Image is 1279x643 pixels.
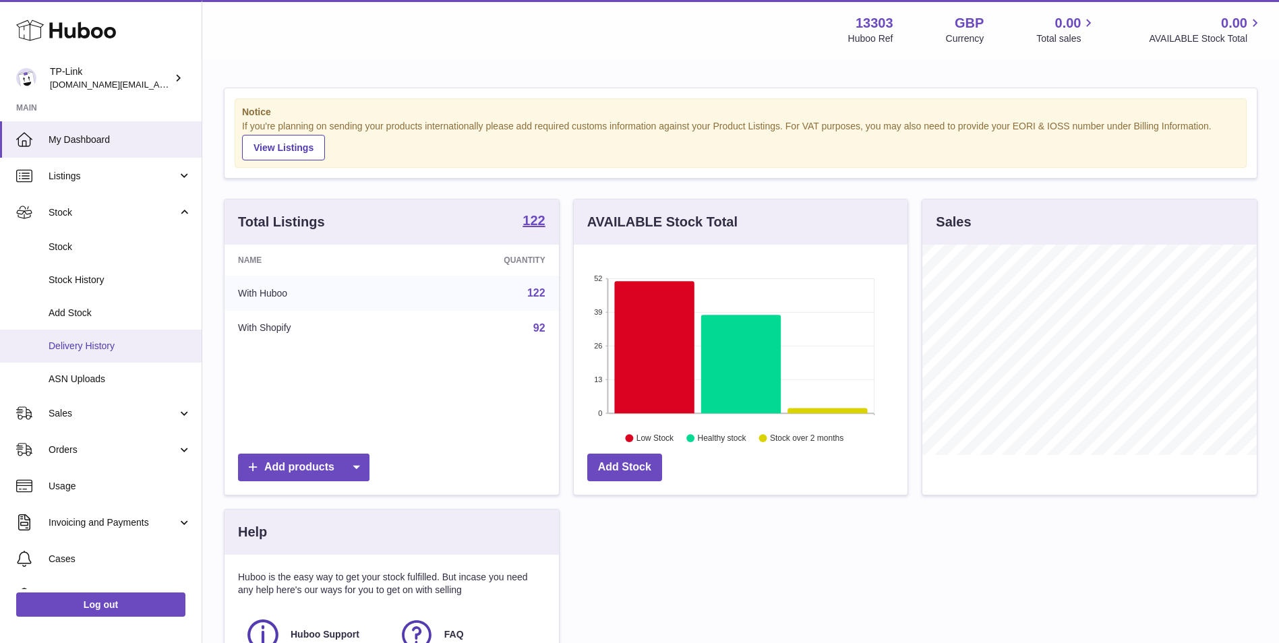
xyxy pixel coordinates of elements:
[49,443,177,456] span: Orders
[936,213,971,231] h3: Sales
[49,274,191,286] span: Stock History
[955,14,984,32] strong: GBP
[594,274,602,282] text: 52
[291,628,359,641] span: Huboo Support
[946,32,984,45] div: Currency
[49,170,177,183] span: Listings
[1149,14,1263,45] a: 0.00 AVAILABLE Stock Total
[770,433,843,443] text: Stock over 2 months
[49,307,191,319] span: Add Stock
[523,214,545,230] a: 122
[50,65,171,91] div: TP-Link
[533,322,545,334] a: 92
[527,287,545,299] a: 122
[587,213,738,231] h3: AVAILABLE Stock Total
[225,245,405,276] th: Name
[49,373,191,386] span: ASN Uploads
[848,32,893,45] div: Huboo Ref
[1149,32,1263,45] span: AVAILABLE Stock Total
[405,245,558,276] th: Quantity
[49,516,177,529] span: Invoicing and Payments
[594,342,602,350] text: 26
[523,214,545,227] strong: 122
[49,480,191,493] span: Usage
[587,454,662,481] a: Add Stock
[242,135,325,160] a: View Listings
[1036,32,1096,45] span: Total sales
[49,407,177,420] span: Sales
[238,454,369,481] a: Add products
[16,592,185,617] a: Log out
[636,433,674,443] text: Low Stock
[598,409,602,417] text: 0
[242,106,1239,119] strong: Notice
[444,628,464,641] span: FAQ
[49,340,191,353] span: Delivery History
[238,571,545,596] p: Huboo is the easy way to get your stock fulfilled. But incase you need any help here's our ways f...
[225,311,405,346] td: With Shopify
[697,433,746,443] text: Healthy stock
[225,276,405,311] td: With Huboo
[49,241,191,253] span: Stock
[594,375,602,384] text: 13
[238,523,267,541] h3: Help
[856,14,893,32] strong: 13303
[238,213,325,231] h3: Total Listings
[16,68,36,88] img: siyu.wang@tp-link.com
[50,79,268,90] span: [DOMAIN_NAME][EMAIL_ADDRESS][DOMAIN_NAME]
[49,553,191,565] span: Cases
[242,120,1239,160] div: If you're planning on sending your products internationally please add required customs informati...
[594,308,602,316] text: 39
[49,206,177,219] span: Stock
[1055,14,1081,32] span: 0.00
[1221,14,1247,32] span: 0.00
[49,133,191,146] span: My Dashboard
[1036,14,1096,45] a: 0.00 Total sales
